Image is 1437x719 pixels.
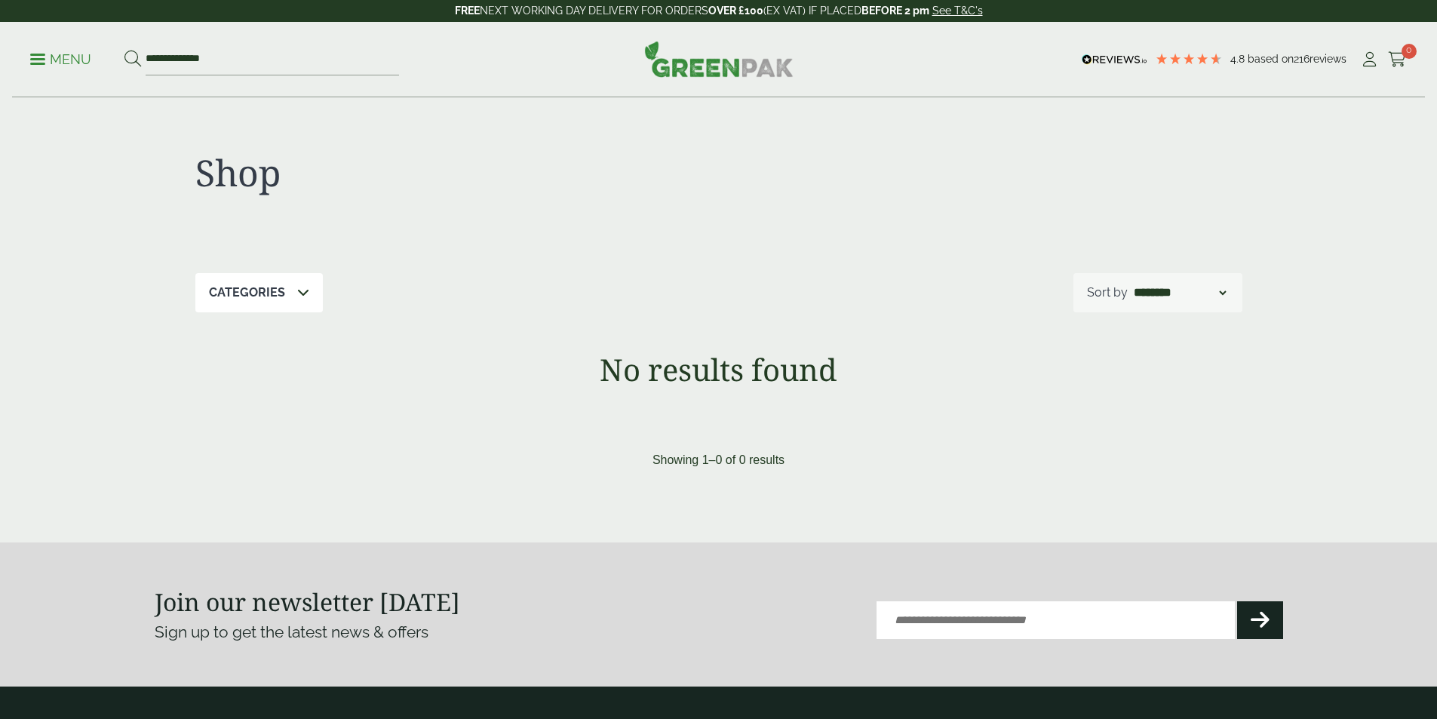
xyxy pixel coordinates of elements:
[155,585,460,618] strong: Join our newsletter [DATE]
[1087,284,1128,302] p: Sort by
[1388,52,1407,67] i: Cart
[209,284,285,302] p: Categories
[1294,53,1310,65] span: 216
[1230,53,1248,65] span: 4.8
[155,352,1283,388] h1: No results found
[932,5,983,17] a: See T&C's
[155,620,662,644] p: Sign up to get the latest news & offers
[644,41,794,77] img: GreenPak Supplies
[195,151,719,195] h1: Shop
[30,51,91,69] p: Menu
[1248,53,1294,65] span: Based on
[30,51,91,66] a: Menu
[1402,44,1417,59] span: 0
[1082,54,1147,65] img: REVIEWS.io
[1388,48,1407,71] a: 0
[1131,284,1229,302] select: Shop order
[1155,52,1223,66] div: 4.79 Stars
[1310,53,1346,65] span: reviews
[1360,52,1379,67] i: My Account
[652,451,785,469] p: Showing 1–0 of 0 results
[708,5,763,17] strong: OVER £100
[861,5,929,17] strong: BEFORE 2 pm
[455,5,480,17] strong: FREE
